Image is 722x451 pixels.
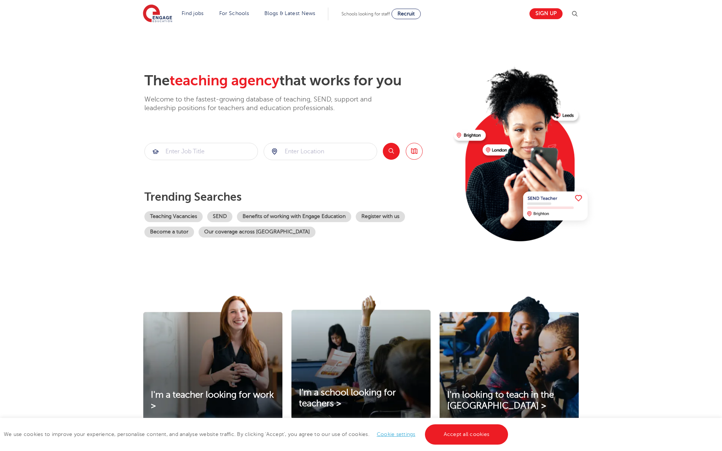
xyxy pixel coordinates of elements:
[144,227,194,238] a: Become a tutor
[377,431,416,437] a: Cookie settings
[291,295,431,419] img: I'm a school looking for teachers
[151,390,274,411] span: I'm a teacher looking for work >
[144,72,448,89] h2: The that works for you
[145,143,258,160] input: Submit
[170,73,279,89] span: teaching agency
[383,143,400,160] button: Search
[447,390,554,411] span: I'm looking to teach in the [GEOGRAPHIC_DATA] >
[529,8,563,19] a: Sign up
[4,431,510,437] span: We use cookies to improve your experience, personalise content, and analyse website traffic. By c...
[425,424,508,445] a: Accept all cookies
[397,11,415,17] span: Recruit
[341,11,390,17] span: Schools looking for staff
[391,9,421,19] a: Recruit
[143,295,282,421] img: I'm a teacher looking for work
[182,11,204,16] a: Find jobs
[144,95,393,113] p: Welcome to the fastest-growing database of teaching, SEND, support and leadership positions for t...
[144,143,258,160] div: Submit
[291,387,431,409] a: I'm a school looking for teachers >
[199,227,315,238] a: Our coverage across [GEOGRAPHIC_DATA]
[144,190,448,204] p: Trending searches
[440,390,579,412] a: I'm looking to teach in the [GEOGRAPHIC_DATA] >
[264,11,315,16] a: Blogs & Latest News
[299,387,396,409] span: I'm a school looking for teachers >
[144,211,203,222] a: Teaching Vacancies
[264,143,377,160] input: Submit
[440,295,579,421] img: I'm looking to teach in the UK
[237,211,351,222] a: Benefits of working with Engage Education
[356,211,405,222] a: Register with us
[207,211,232,222] a: SEND
[143,5,172,23] img: Engage Education
[219,11,249,16] a: For Schools
[143,390,282,412] a: I'm a teacher looking for work >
